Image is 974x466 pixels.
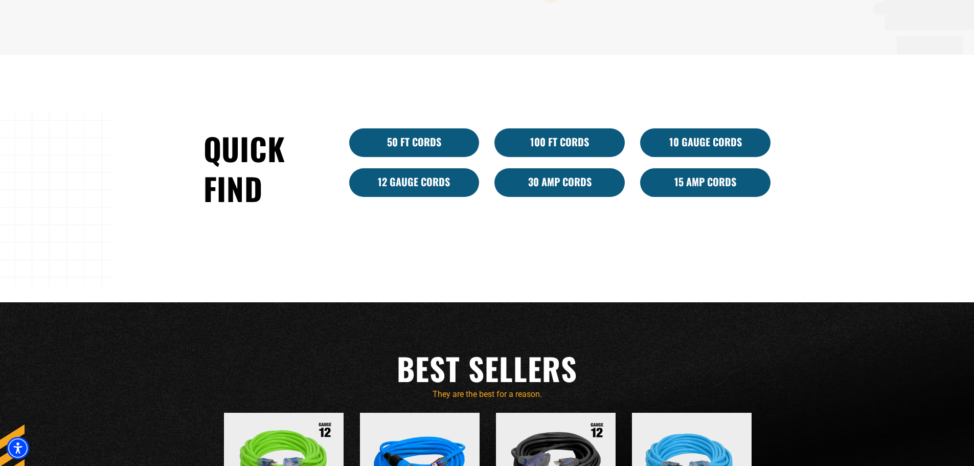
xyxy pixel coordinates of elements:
[203,388,771,401] p: They are the best for a reason.
[640,128,771,157] a: 10 Gauge Cords
[349,128,480,157] a: 50 ft cords
[640,168,771,197] a: 15 Amp Cords
[203,128,334,208] h2: Quick Find
[203,348,771,388] h2: Best Sellers
[494,168,625,197] a: 30 Amp Cords
[349,168,480,197] a: 12 Gauge Cords
[7,437,29,459] div: Accessibility Menu
[494,128,625,157] a: 100 Ft Cords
